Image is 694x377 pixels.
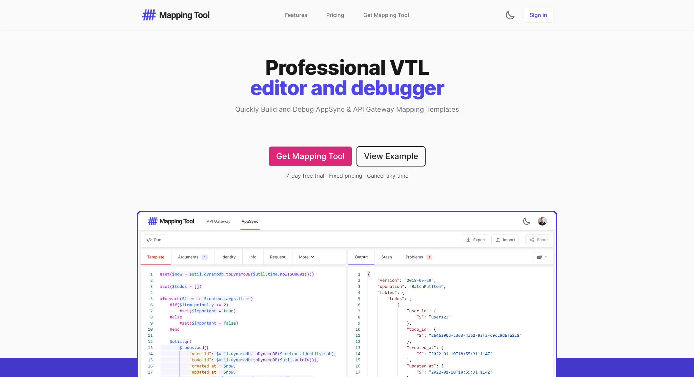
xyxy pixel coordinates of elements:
[217,105,477,114] p: Quickly Build and Debug AppSync & API Gateway Mapping Templates
[138,77,556,98] span: editor and debugger
[141,8,553,22] nav: Global
[286,172,408,180] div: 7-day free trial · Fixed pricing · Cancel any time
[141,8,210,21] img: Mapping Tool
[138,57,556,77] span: Professional VTL
[285,11,307,19] a: Features
[326,11,344,19] a: Pricing
[524,8,553,22] a: Sign in
[357,147,425,166] a: View Example
[363,11,409,19] a: Get Mapping Tool
[269,147,352,166] a: Get Mapping Tool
